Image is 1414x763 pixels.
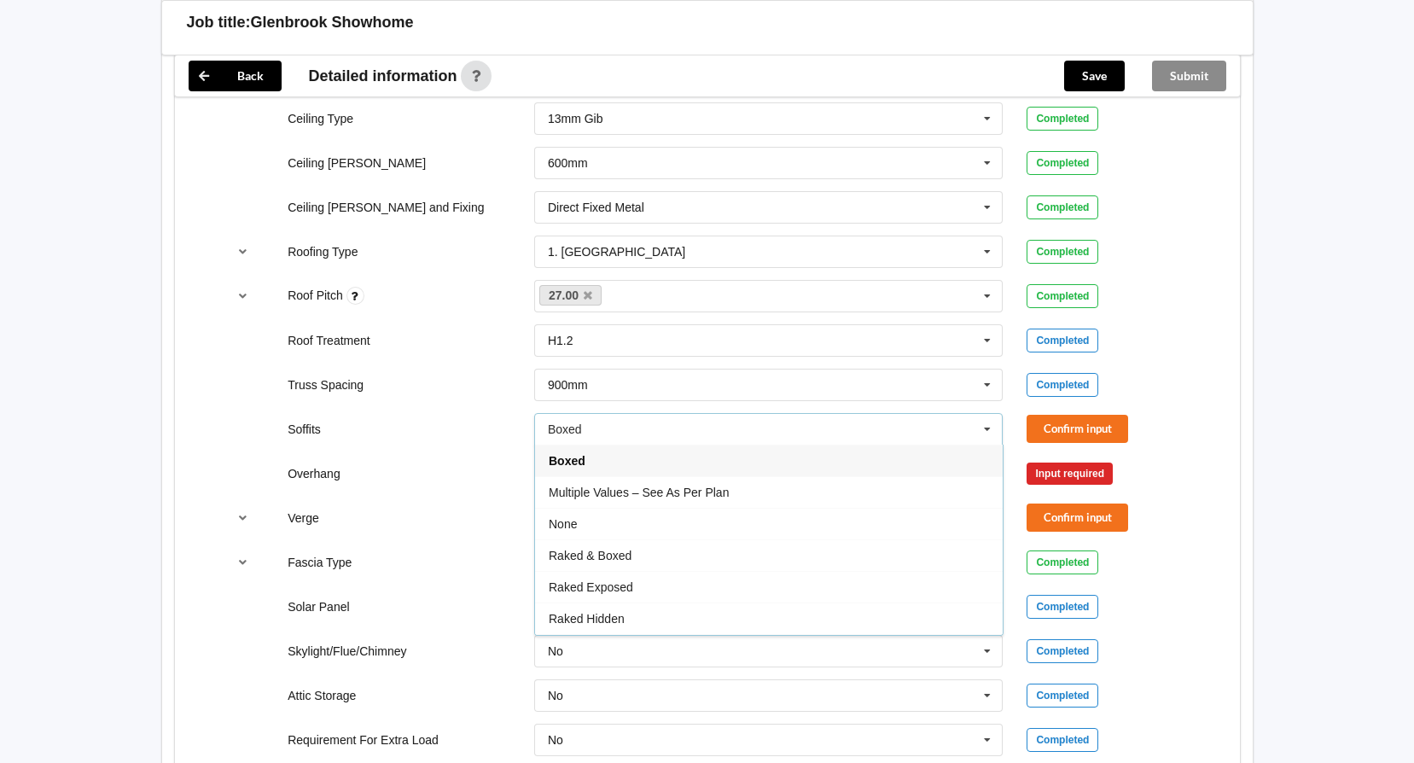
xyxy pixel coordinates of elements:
[548,335,573,347] div: H1.2
[288,334,370,347] label: Roof Treatment
[288,467,340,481] label: Overhang
[309,68,457,84] span: Detailed information
[1027,284,1098,308] div: Completed
[288,422,321,436] label: Soffits
[1027,195,1098,219] div: Completed
[1027,107,1098,131] div: Completed
[1027,240,1098,264] div: Completed
[288,112,353,125] label: Ceiling Type
[548,157,588,169] div: 600mm
[1027,373,1098,397] div: Completed
[548,645,563,657] div: No
[539,285,602,306] a: 27.00
[226,547,259,578] button: reference-toggle
[189,61,282,91] button: Back
[1027,504,1128,532] button: Confirm input
[548,246,685,258] div: 1. [GEOGRAPHIC_DATA]
[288,156,426,170] label: Ceiling [PERSON_NAME]
[549,517,577,531] span: None
[288,556,352,569] label: Fascia Type
[548,734,563,746] div: No
[1027,728,1098,752] div: Completed
[226,236,259,267] button: reference-toggle
[1064,61,1125,91] button: Save
[288,201,484,214] label: Ceiling [PERSON_NAME] and Fixing
[548,379,588,391] div: 900mm
[549,612,625,626] span: Raked Hidden
[549,580,633,594] span: Raked Exposed
[251,13,414,32] h3: Glenbrook Showhome
[288,245,358,259] label: Roofing Type
[226,503,259,533] button: reference-toggle
[1027,639,1098,663] div: Completed
[288,644,406,658] label: Skylight/Flue/Chimney
[1027,550,1098,574] div: Completed
[549,486,729,499] span: Multiple Values – See As Per Plan
[548,201,644,213] div: Direct Fixed Metal
[548,113,603,125] div: 13mm Gib
[187,13,251,32] h3: Job title:
[226,281,259,312] button: reference-toggle
[1027,329,1098,352] div: Completed
[288,511,319,525] label: Verge
[548,690,563,702] div: No
[549,454,585,468] span: Boxed
[1027,684,1098,708] div: Completed
[1027,595,1098,619] div: Completed
[1027,151,1098,175] div: Completed
[288,600,349,614] label: Solar Panel
[1027,463,1113,485] div: Input required
[288,288,346,302] label: Roof Pitch
[288,378,364,392] label: Truss Spacing
[288,733,439,747] label: Requirement For Extra Load
[1027,415,1128,443] button: Confirm input
[288,689,356,702] label: Attic Storage
[549,549,631,562] span: Raked & Boxed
